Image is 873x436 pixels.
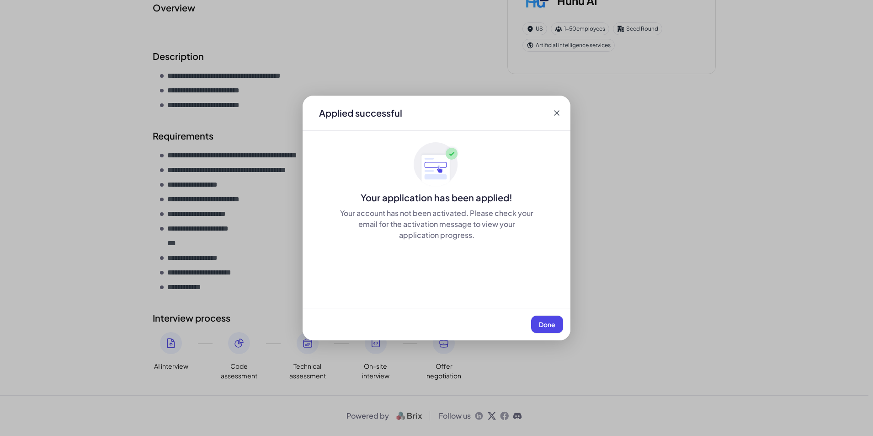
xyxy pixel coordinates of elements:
button: Done [531,316,563,333]
div: Your application has been applied! [303,191,570,204]
div: Applied successful [319,107,402,119]
div: Your account has not been activated. Please check your email for the activation message to view y... [339,208,534,241]
img: ApplyedMaskGroup3.svg [414,142,459,188]
span: Done [539,320,555,328]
